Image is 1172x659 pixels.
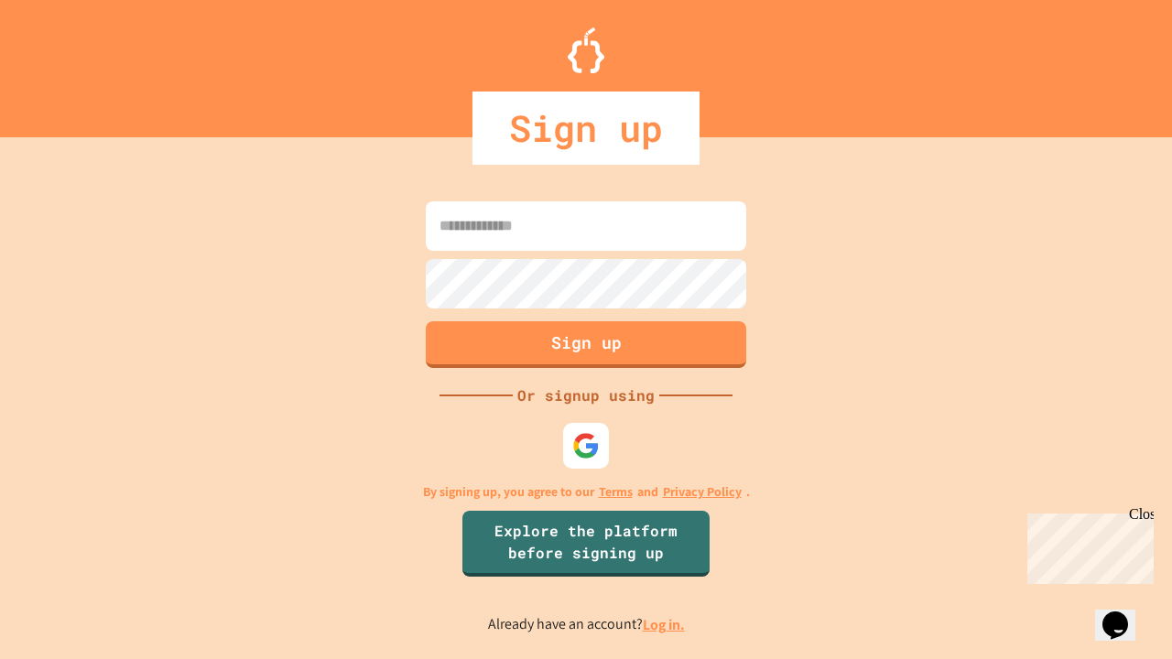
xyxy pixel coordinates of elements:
[599,482,633,502] a: Terms
[462,511,710,577] a: Explore the platform before signing up
[643,615,685,634] a: Log in.
[488,613,685,636] p: Already have an account?
[513,384,659,406] div: Or signup using
[568,27,604,73] img: Logo.svg
[572,432,600,459] img: google-icon.svg
[7,7,126,116] div: Chat with us now!Close
[1020,506,1154,584] iframe: chat widget
[423,482,750,502] p: By signing up, you agree to our and .
[1095,586,1154,641] iframe: chat widget
[472,92,700,165] div: Sign up
[426,321,746,368] button: Sign up
[663,482,742,502] a: Privacy Policy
